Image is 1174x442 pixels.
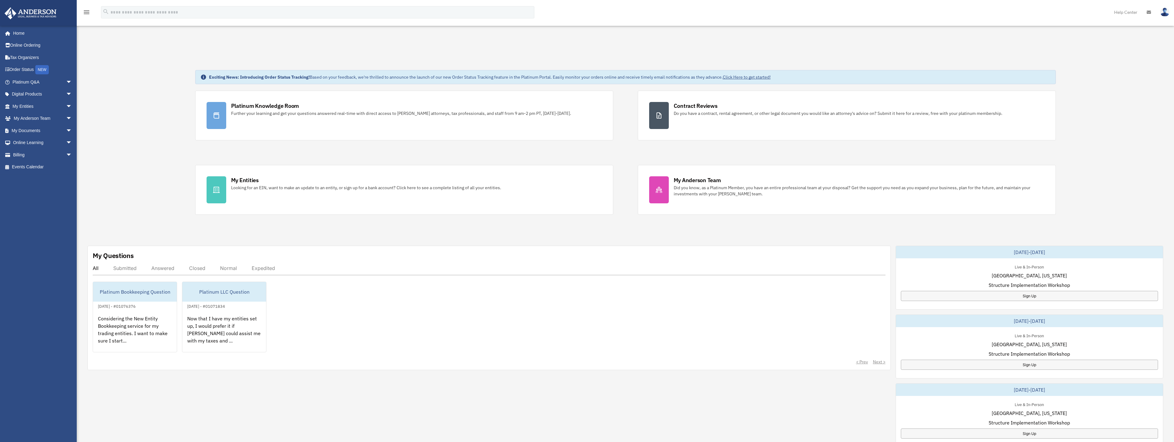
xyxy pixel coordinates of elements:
img: User Pic [1160,8,1169,17]
a: Events Calendar [4,161,81,173]
img: Anderson Advisors Platinum Portal [3,7,58,19]
div: Live & In-Person [1010,332,1049,338]
div: Contract Reviews [674,102,718,110]
span: [GEOGRAPHIC_DATA], [US_STATE] [992,409,1067,417]
a: Sign Up [901,291,1158,301]
span: arrow_drop_down [66,112,78,125]
a: My Anderson Team Did you know, as a Platinum Member, you have an entire professional team at your... [638,165,1056,215]
a: Click Here to get started! [723,74,771,80]
a: My Entities Looking for an EIN, want to make an update to an entity, or sign up for a bank accoun... [195,165,613,215]
div: Submitted [113,265,137,271]
a: Home [4,27,78,39]
a: Order StatusNEW [4,64,81,76]
span: [GEOGRAPHIC_DATA], [US_STATE] [992,272,1067,279]
span: Structure Implementation Workshop [989,281,1070,289]
div: Live & In-Person [1010,263,1049,270]
a: My Anderson Teamarrow_drop_down [4,112,81,125]
div: My Anderson Team [674,176,721,184]
span: Structure Implementation Workshop [989,350,1070,358]
div: My Entities [231,176,259,184]
div: Answered [151,265,174,271]
div: Did you know, as a Platinum Member, you have an entire professional team at your disposal? Get th... [674,185,1044,197]
div: Now that I have my entities set up, I would prefer it if [PERSON_NAME] could assist me with my ta... [182,310,266,358]
div: My Questions [93,251,134,260]
div: Closed [189,265,205,271]
a: Platinum Bookkeeping Question[DATE] - #01076376Considering the New Entity Bookkeeping service for... [93,282,177,352]
div: Platinum Knowledge Room [231,102,299,110]
a: menu [83,11,90,16]
a: My Entitiesarrow_drop_down [4,100,81,112]
div: Platinum LLC Question [182,282,266,302]
div: [DATE] - #01076376 [93,303,141,309]
div: Considering the New Entity Bookkeeping service for my trading entities. I want to make sure I sta... [93,310,177,358]
a: Contract Reviews Do you have a contract, rental agreement, or other legal document you would like... [638,91,1056,140]
a: Platinum Q&Aarrow_drop_down [4,76,81,88]
span: arrow_drop_down [66,137,78,149]
a: Sign Up [901,428,1158,439]
span: arrow_drop_down [66,149,78,161]
strong: Exciting News: Introducing Order Status Tracking! [209,74,310,80]
div: [DATE] - #01071834 [182,303,230,309]
div: Based on your feedback, we're thrilled to announce the launch of our new Order Status Tracking fe... [209,74,771,80]
a: Digital Productsarrow_drop_down [4,88,81,100]
div: [DATE]-[DATE] [896,315,1163,327]
a: Platinum LLC Question[DATE] - #01071834Now that I have my entities set up, I would prefer it if [... [182,282,266,352]
span: arrow_drop_down [66,88,78,101]
span: arrow_drop_down [66,124,78,137]
a: Platinum Knowledge Room Further your learning and get your questions answered real-time with dire... [195,91,613,140]
i: search [103,8,109,15]
div: Looking for an EIN, want to make an update to an entity, or sign up for a bank account? Click her... [231,185,501,191]
span: [GEOGRAPHIC_DATA], [US_STATE] [992,341,1067,348]
div: Do you have a contract, rental agreement, or other legal document you would like an attorney's ad... [674,110,1002,116]
a: Tax Organizers [4,51,81,64]
span: arrow_drop_down [66,76,78,88]
a: My Documentsarrow_drop_down [4,124,81,137]
span: Structure Implementation Workshop [989,419,1070,426]
a: Online Learningarrow_drop_down [4,137,81,149]
div: [DATE]-[DATE] [896,384,1163,396]
div: [DATE]-[DATE] [896,246,1163,258]
a: Billingarrow_drop_down [4,149,81,161]
a: Sign Up [901,360,1158,370]
div: All [93,265,99,271]
span: arrow_drop_down [66,100,78,113]
div: Platinum Bookkeeping Question [93,282,177,302]
div: Further your learning and get your questions answered real-time with direct access to [PERSON_NAM... [231,110,571,116]
div: Live & In-Person [1010,401,1049,407]
div: Expedited [252,265,275,271]
div: Normal [220,265,237,271]
div: NEW [35,65,49,74]
a: Online Ordering [4,39,81,52]
i: menu [83,9,90,16]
